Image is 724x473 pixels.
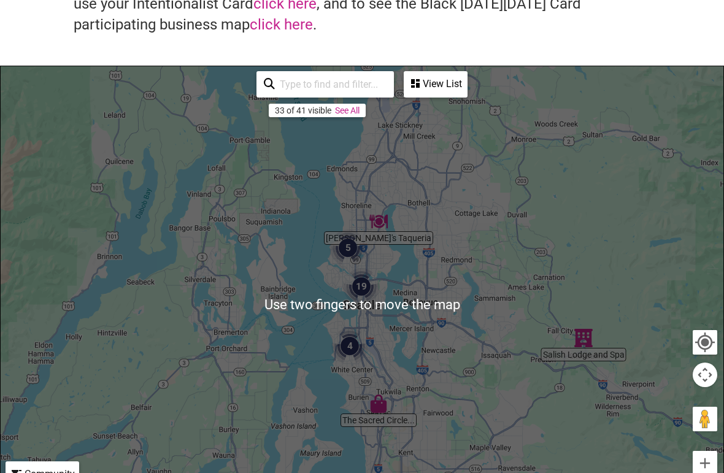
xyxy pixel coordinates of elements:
[569,325,598,353] div: Salish Lodge and Spa
[326,323,373,370] div: 4
[250,17,313,34] a: click here
[275,73,387,97] input: Type to find and filter...
[325,225,371,272] div: 5
[699,448,721,470] div: Scroll Back to Top
[364,208,393,236] div: José's Taqueria
[256,72,394,98] div: Type to search and filter
[335,106,360,116] a: See All
[404,72,468,98] div: See a list of the visible businesses
[693,331,717,355] button: Your Location
[364,390,393,418] div: The Sacred Circle Gift Shop
[338,264,385,310] div: 19
[405,73,466,96] div: View List
[275,106,331,116] div: 33 of 41 visible
[693,407,717,432] button: Drag Pegman onto the map to open Street View
[693,363,717,388] button: Map camera controls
